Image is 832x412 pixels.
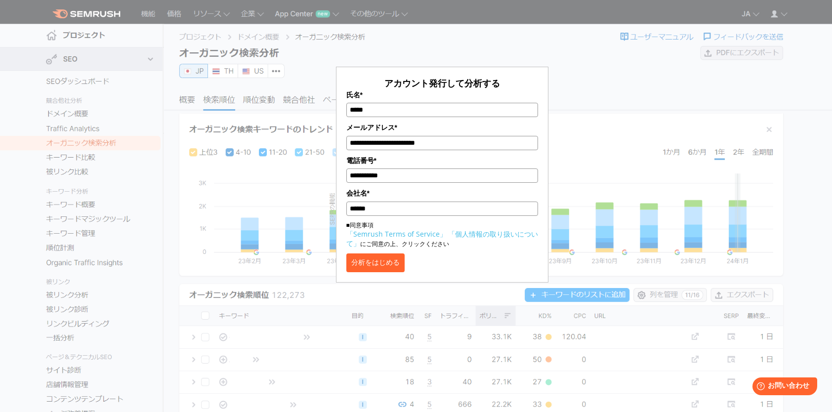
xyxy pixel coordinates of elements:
a: 「Semrush Terms of Service」 [346,229,447,239]
label: 電話番号* [346,155,538,166]
iframe: Help widget launcher [744,373,821,401]
span: アカウント発行して分析する [384,77,500,89]
a: 「個人情報の取り扱いについて」 [346,229,538,248]
button: 分析をはじめる [346,253,405,272]
label: メールアドレス* [346,122,538,133]
p: ■同意事項 にご同意の上、クリックください [346,221,538,248]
